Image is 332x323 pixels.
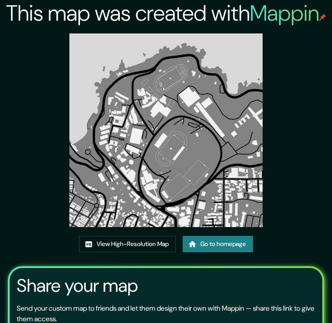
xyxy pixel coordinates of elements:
a: View High-Resolution Map [79,236,176,252]
img: created-map [69,33,263,227]
h3: Share your map [17,275,138,296]
img: mappin-pin [319,14,326,21]
a: Go to homepage [183,236,253,252]
iframe: Help widget launcher [254,289,322,313]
